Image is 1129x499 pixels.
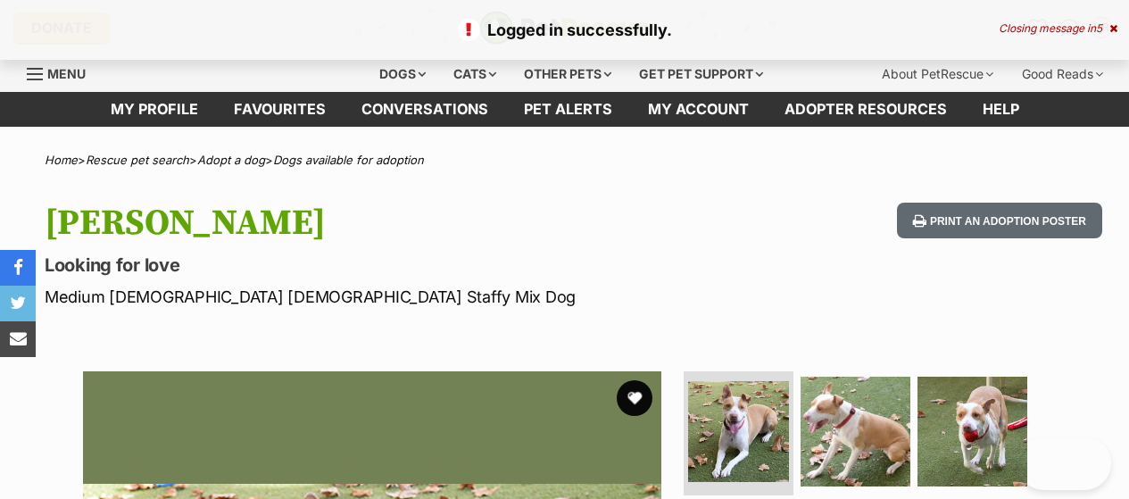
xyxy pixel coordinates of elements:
[506,92,630,127] a: Pet alerts
[869,56,1006,92] div: About PetRescue
[344,92,506,127] a: conversations
[511,56,624,92] div: Other pets
[45,285,690,309] p: Medium [DEMOGRAPHIC_DATA] [DEMOGRAPHIC_DATA] Staffy Mix Dog
[688,381,789,482] img: Photo of Darla
[45,253,690,278] p: Looking for love
[367,56,438,92] div: Dogs
[1017,437,1111,490] iframe: Help Scout Beacon - Open
[917,377,1027,487] img: Photo of Darla
[45,153,78,167] a: Home
[999,22,1117,35] div: Closing message in
[216,92,344,127] a: Favourites
[1096,21,1102,35] span: 5
[93,92,216,127] a: My profile
[897,203,1102,239] button: Print an adoption poster
[627,56,776,92] div: Get pet support
[801,377,910,487] img: Photo of Darla
[197,153,265,167] a: Adopt a dog
[86,153,189,167] a: Rescue pet search
[18,18,1111,42] p: Logged in successfully.
[27,56,98,88] a: Menu
[45,203,690,244] h1: [PERSON_NAME]
[965,92,1037,127] a: Help
[273,153,424,167] a: Dogs available for adoption
[767,92,965,127] a: Adopter resources
[441,56,509,92] div: Cats
[630,92,767,127] a: My account
[47,66,86,81] span: Menu
[1009,56,1116,92] div: Good Reads
[617,380,652,416] button: favourite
